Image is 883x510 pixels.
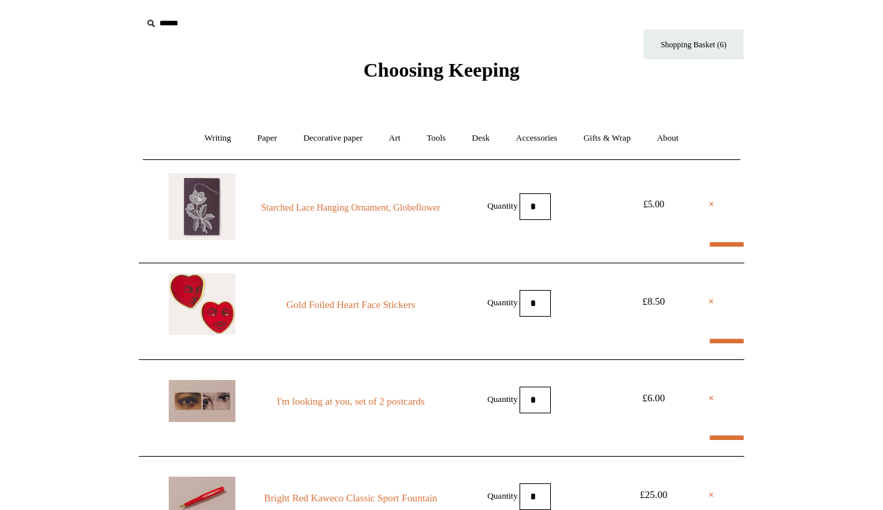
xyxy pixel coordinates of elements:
[572,121,643,156] a: Gifts & Wrap
[488,490,518,500] label: Quantity
[363,59,520,81] span: Choosing Keeping
[260,200,441,216] a: Starched Lace Hanging Ornament, Globeflower
[624,293,684,309] div: £8.50
[260,297,441,313] a: Gold Foiled Heart Face Stickers
[260,393,441,409] a: I'm looking at you, set of 2 postcards
[488,297,518,307] label: Quantity
[488,200,518,210] label: Quantity
[644,29,744,59] a: Shopping Basket (6)
[624,197,684,213] div: £5.00
[415,121,458,156] a: Tools
[363,69,520,79] a: Choosing Keeping
[504,121,570,156] a: Accessories
[708,293,714,309] a: ×
[245,121,289,156] a: Paper
[460,121,502,156] a: Desk
[169,380,235,422] img: I'm looking at you, set of 2 postcards
[624,487,684,503] div: £25.00
[624,390,684,406] div: £6.00
[708,487,714,503] a: ×
[169,173,235,240] img: Starched Lace Hanging Ornament, Globeflower
[193,121,243,156] a: Writing
[488,393,518,403] label: Quantity
[709,197,714,213] a: ×
[377,121,412,156] a: Art
[291,121,375,156] a: Decorative paper
[708,390,714,406] a: ×
[645,121,691,156] a: About
[169,273,235,335] img: Gold Foiled Heart Face Stickers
